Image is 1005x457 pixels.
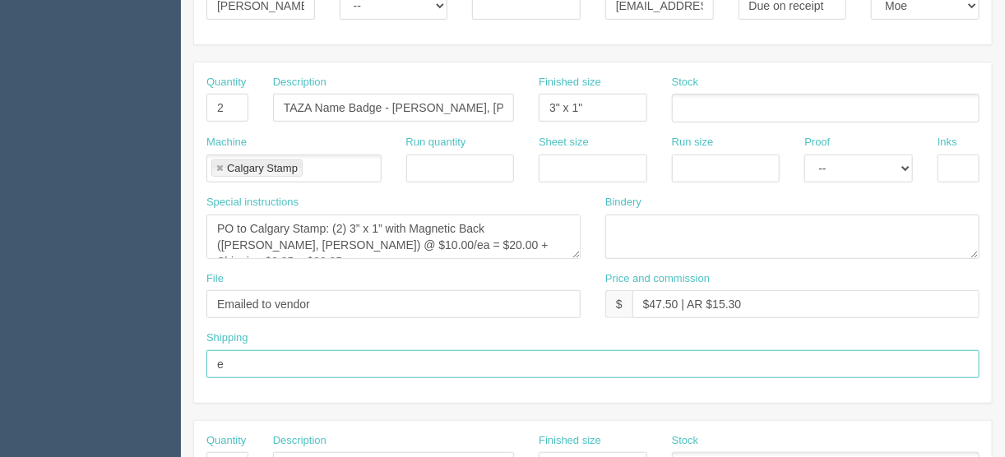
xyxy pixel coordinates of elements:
label: File [206,271,224,287]
label: Sheet size [539,135,589,150]
label: Bindery [605,195,641,210]
label: Inks [938,135,957,150]
div: Calgary Stamp [227,163,298,173]
label: Finished size [539,75,601,90]
label: Special instructions [206,195,299,210]
label: Stock [672,433,699,449]
label: Price and commission [605,271,710,287]
label: Machine [206,135,247,150]
label: Shipping [206,330,248,346]
label: Description [273,75,327,90]
div: $ [605,290,632,318]
label: Run size [672,135,714,150]
label: Quantity [206,75,246,90]
label: Description [273,433,327,449]
label: Run quantity [406,135,466,150]
label: Finished size [539,433,601,449]
label: Proof [804,135,830,150]
textarea: PO to Calgary Stamp: (2) 3” x 1” with Magnetic Back ([PERSON_NAME], Bryce Starlight) @ $10.00/ea ... [206,215,581,259]
label: Stock [672,75,699,90]
label: Quantity [206,433,246,449]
